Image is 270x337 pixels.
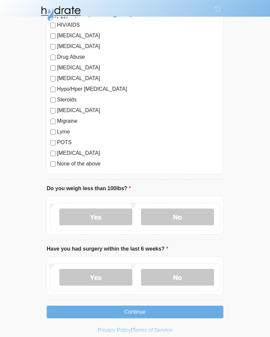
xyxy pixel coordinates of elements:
[131,327,132,333] a: |
[57,42,220,50] label: [MEDICAL_DATA]
[50,65,56,71] input: [MEDICAL_DATA]
[50,129,56,135] input: Lyme
[50,119,56,124] input: Migraine
[57,138,220,146] label: POTS
[132,327,172,333] a: Terms of Service
[57,106,220,114] label: [MEDICAL_DATA]
[57,160,220,168] label: None of the above
[59,209,132,225] label: Yes
[98,327,131,333] a: Privacy Policy
[50,76,56,81] input: [MEDICAL_DATA]
[57,64,220,72] label: [MEDICAL_DATA]
[47,185,131,193] label: Do you weigh less than 100lbs?
[50,161,56,167] input: None of the above
[40,5,81,22] img: Hydrate IV Bar - Fort Collins Logo
[57,96,220,104] label: Steroids
[141,209,214,225] label: No
[59,269,132,286] label: Yes
[57,128,220,136] label: Lyme
[50,97,56,103] input: Steroids
[50,140,56,145] input: POTS
[57,117,220,125] label: Migraine
[141,269,214,286] label: No
[57,53,220,61] label: Drug Abuse
[57,74,220,82] label: [MEDICAL_DATA]
[57,85,220,93] label: Hypo/Hper [MEDICAL_DATA]
[50,108,56,113] input: [MEDICAL_DATA]
[50,55,56,60] input: Drug Abuse
[47,306,223,318] button: Continue
[57,149,220,157] label: [MEDICAL_DATA]
[50,44,56,49] input: [MEDICAL_DATA]
[47,245,168,253] label: Have you had surgery within the last 6 weeks?
[57,32,220,40] label: [MEDICAL_DATA]
[50,87,56,92] input: Hypo/Hper [MEDICAL_DATA]
[50,33,56,39] input: [MEDICAL_DATA]
[50,151,56,156] input: [MEDICAL_DATA]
